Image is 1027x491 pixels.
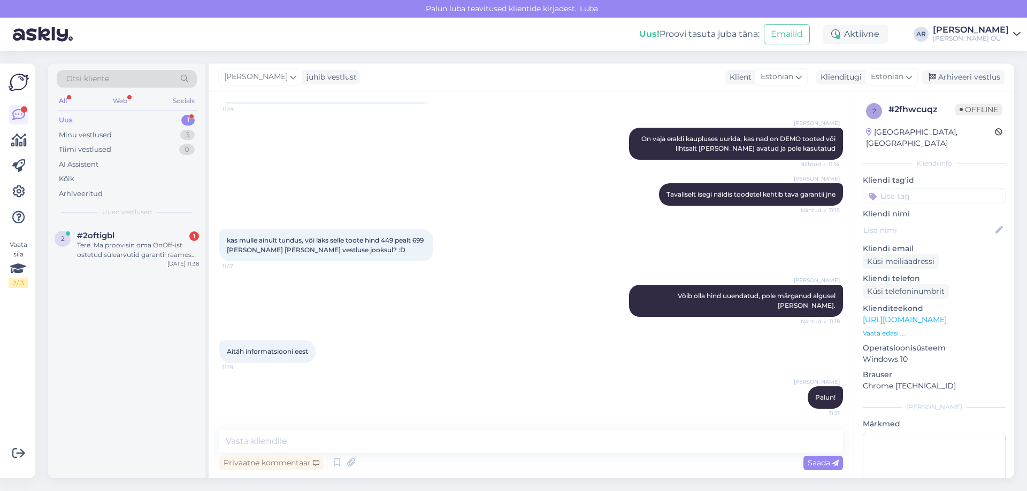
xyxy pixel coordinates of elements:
div: juhib vestlust [302,72,357,83]
span: Luba [577,4,601,13]
span: Nähtud ✓ 11:18 [800,317,840,325]
span: #2oftigbl [77,231,114,240]
p: Brauser [863,369,1006,380]
div: All [57,94,69,108]
a: [URL][DOMAIN_NAME] [863,315,947,324]
div: Kliendi info [863,159,1006,168]
div: Aktiivne [823,25,888,44]
span: Offline [955,104,1002,115]
div: AR [914,27,929,42]
div: Kõik [59,174,74,184]
div: 3 [180,130,195,141]
input: Lisa tag [863,188,1006,204]
div: Küsi meiliaadressi [863,254,939,269]
div: Arhiveeritud [59,189,103,199]
div: # 2fhwcuqz [888,103,955,116]
div: Tere. Ma proovisin oma OnOff-ist ostetud sülearvutid garantii raames viia OnOffi, kuna sellega on... [77,240,199,260]
div: Küsi telefoninumbrit [863,284,949,299]
div: [GEOGRAPHIC_DATA], [GEOGRAPHIC_DATA] [866,127,995,149]
span: Uued vestlused [102,207,152,217]
button: Emailid [764,24,810,44]
p: Kliendi nimi [863,208,1006,220]
span: 2 [61,235,65,243]
span: 2 [872,107,876,115]
div: AI Assistent [59,159,98,170]
span: 11:17 [223,262,263,270]
div: Klient [725,72,752,83]
p: Chrome [TECHNICAL_ID] [863,380,1006,392]
span: [PERSON_NAME] [794,276,840,284]
a: [PERSON_NAME][PERSON_NAME] OÜ [933,26,1021,43]
span: Estonian [871,71,903,83]
span: Tavaliselt isegi näidis toodetel kehtib tava garantii jne [666,190,836,198]
p: Klienditeekond [863,303,1006,314]
span: Otsi kliente [66,73,109,84]
p: Operatsioonisüsteem [863,342,1006,354]
div: 0 [179,144,195,155]
span: On vaja eraldi kaupluses uurida, kas nad on DEMO tooted või lihtsalt [PERSON_NAME] avatud ja pole... [641,135,837,152]
span: 11:21 [800,409,840,417]
span: Palun! [815,393,836,401]
img: Askly Logo [9,72,29,92]
div: [PERSON_NAME] [933,26,1009,34]
div: 1 [189,231,199,241]
div: [DATE] 11:38 [167,260,199,268]
div: Tiimi vestlused [59,144,111,155]
div: Vaata siia [9,240,28,288]
span: [PERSON_NAME] [794,378,840,386]
p: Kliendi telefon [863,273,1006,284]
div: [PERSON_NAME] OÜ [933,34,1009,43]
span: Võib olla hind uuendatud, pole märganud algusel [PERSON_NAME]. [678,292,837,309]
div: 2 / 3 [9,278,28,288]
div: Socials [171,94,197,108]
span: kas mulle ainult tundus, või läks selle toote hind 449 pealt 699 [PERSON_NAME] [PERSON_NAME] vest... [227,236,425,254]
div: Minu vestlused [59,130,112,141]
span: Saada [808,458,839,467]
span: Aitäh informatsiooni eest [227,347,308,355]
p: Kliendi tag'id [863,175,1006,186]
div: Klienditugi [816,72,862,83]
div: 1 [181,115,195,126]
span: [PERSON_NAME] [794,119,840,127]
div: Arhiveeri vestlus [922,70,1005,84]
p: Kliendi email [863,243,1006,254]
b: Uus! [639,29,660,39]
div: Proovi tasuta juba täna: [639,28,760,41]
div: Uus [59,115,73,126]
span: [PERSON_NAME] [794,175,840,183]
input: Lisa nimi [863,224,993,236]
p: Vaata edasi ... [863,329,1006,338]
span: [PERSON_NAME] [224,71,288,83]
span: 11:14 [223,105,263,113]
div: Privaatne kommentaar [219,456,324,470]
div: Web [111,94,129,108]
p: Märkmed [863,418,1006,430]
span: 11:19 [223,363,263,371]
div: [PERSON_NAME] [863,402,1006,412]
span: Nähtud ✓ 11:15 [800,206,840,214]
span: Estonian [761,71,793,83]
p: Windows 10 [863,354,1006,365]
span: Nähtud ✓ 11:14 [800,160,840,168]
